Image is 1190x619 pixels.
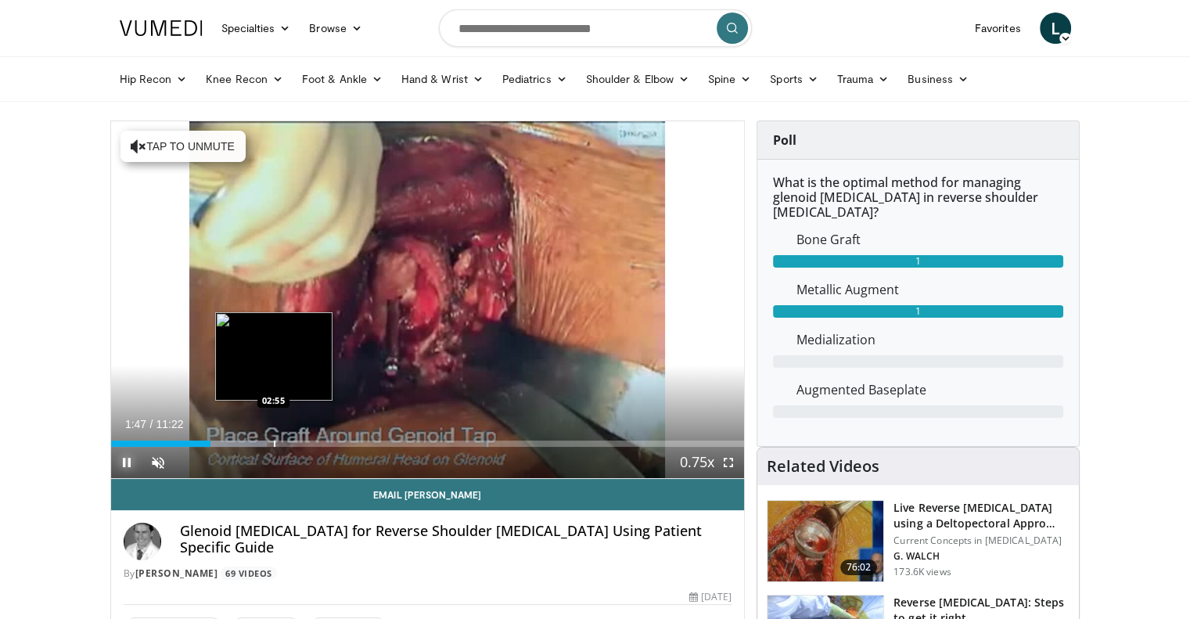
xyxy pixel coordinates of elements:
[773,131,796,149] strong: Poll
[840,560,878,575] span: 76:02
[120,20,203,36] img: VuMedi Logo
[125,418,146,430] span: 1:47
[493,63,577,95] a: Pediatrics
[767,457,879,476] h4: Related Videos
[439,9,752,47] input: Search topics, interventions
[965,13,1030,44] a: Favorites
[111,441,745,447] div: Progress Bar
[760,63,828,95] a: Sports
[212,13,300,44] a: Specialties
[300,13,372,44] a: Browse
[767,500,1070,583] a: 76:02 Live Reverse [MEDICAL_DATA] using a Deltopectoral Appro… Current Concepts in [MEDICAL_DATA]...
[898,63,978,95] a: Business
[785,230,1075,249] dd: Bone Graft
[150,418,153,430] span: /
[785,380,1075,399] dd: Augmented Baseplate
[110,63,197,95] a: Hip Recon
[196,63,293,95] a: Knee Recon
[785,330,1075,349] dd: Medialization
[773,175,1063,221] h6: What is the optimal method for managing glenoid [MEDICAL_DATA] in reverse shoulder [MEDICAL_DATA]?
[124,523,161,560] img: Avatar
[111,447,142,478] button: Pause
[120,131,246,162] button: Tap to unmute
[681,447,713,478] button: Playback Rate
[111,479,745,510] a: Email [PERSON_NAME]
[699,63,760,95] a: Spine
[215,312,333,401] img: image.jpeg
[713,447,744,478] button: Fullscreen
[392,63,493,95] a: Hand & Wrist
[893,534,1070,547] p: Current Concepts in [MEDICAL_DATA]
[1040,13,1071,44] a: L
[689,590,732,604] div: [DATE]
[773,255,1063,268] div: 1
[893,500,1070,531] h3: Live Reverse [MEDICAL_DATA] using a Deltopectoral Appro…
[773,305,1063,318] div: 1
[111,121,745,479] video-js: Video Player
[893,566,951,578] p: 173.6K views
[828,63,899,95] a: Trauma
[577,63,699,95] a: Shoulder & Elbow
[221,567,278,580] a: 69 Videos
[156,418,183,430] span: 11:22
[135,567,218,580] a: [PERSON_NAME]
[293,63,392,95] a: Foot & Ankle
[768,501,883,582] img: 684033_3.png.150x105_q85_crop-smart_upscale.jpg
[893,550,1070,563] p: G. WALCH
[124,567,732,581] div: By
[142,447,174,478] button: Unmute
[180,523,732,556] h4: Glenoid [MEDICAL_DATA] for Reverse Shoulder [MEDICAL_DATA] Using Patient Specific Guide
[785,280,1075,299] dd: Metallic Augment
